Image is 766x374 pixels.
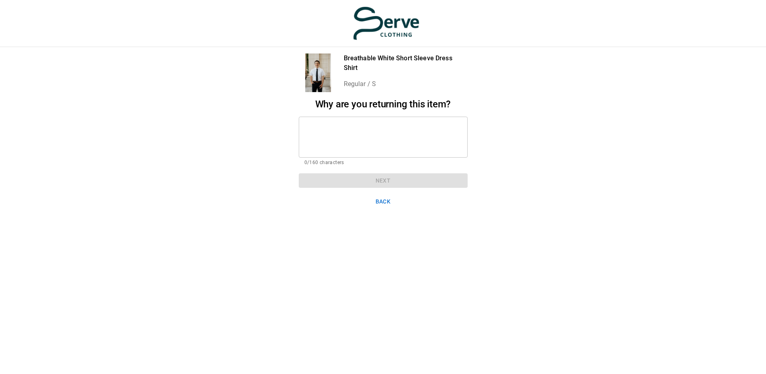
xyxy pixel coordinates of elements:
[344,53,468,73] p: Breathable White Short Sleeve Dress Shirt
[299,99,468,110] h2: Why are you returning this item?
[353,6,419,41] img: serve-clothing.myshopify.com-3331c13f-55ad-48ba-bef5-e23db2fa8125
[299,53,337,92] div: Breathable White Short Sleeve Dress Shirt - Serve Clothing
[304,159,462,167] p: 0/160 characters
[299,194,468,209] button: Back
[344,79,468,89] p: Regular / S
